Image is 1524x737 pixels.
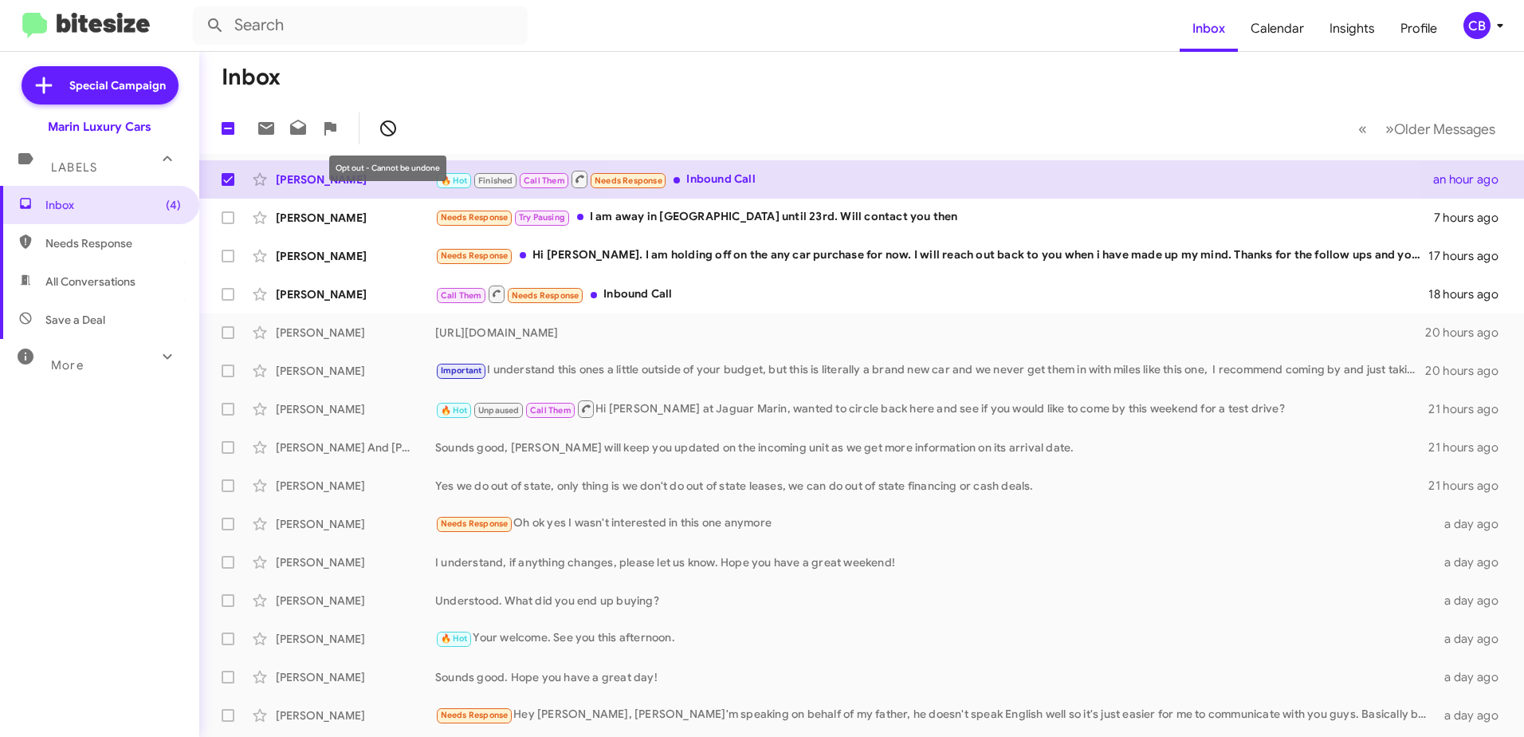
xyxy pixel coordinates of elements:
[1435,669,1511,685] div: a day ago
[1435,516,1511,532] div: a day ago
[435,706,1435,724] div: Hey [PERSON_NAME], [PERSON_NAME]'m speaking on behalf of my father, he doesn't speak English well...
[1434,210,1511,226] div: 7 hours ago
[1376,112,1505,145] button: Next
[45,235,181,251] span: Needs Response
[441,405,468,416] span: 🔥 Hot
[435,361,1425,380] div: I understand this ones a little outside of your budget, but this is literally a brand new car and...
[1435,631,1511,647] div: a day ago
[51,160,97,175] span: Labels
[1349,112,1505,145] nav: Page navigation example
[1428,248,1511,264] div: 17 hours ago
[45,312,105,328] span: Save a Deal
[276,401,435,417] div: [PERSON_NAME]
[276,554,435,570] div: [PERSON_NAME]
[1358,119,1367,139] span: «
[276,516,435,532] div: [PERSON_NAME]
[1180,6,1238,52] a: Inbox
[435,208,1434,227] div: I am away in [GEOGRAPHIC_DATA] until 23rd. Will contact you then
[1349,112,1377,145] button: Previous
[276,439,435,455] div: [PERSON_NAME] And [PERSON_NAME]
[1425,325,1511,341] div: 20 hours ago
[441,290,482,301] span: Call Them
[435,669,1435,685] div: Sounds good. Hope you have a great day!
[524,175,565,186] span: Call Them
[276,210,435,226] div: [PERSON_NAME]
[441,212,509,223] span: Needs Response
[276,593,435,609] div: [PERSON_NAME]
[435,593,1435,609] div: Understood. What did you end up buying?
[45,197,181,213] span: Inbox
[222,65,281,90] h1: Inbox
[1433,171,1511,187] div: an hour ago
[441,365,482,376] span: Important
[69,77,166,93] span: Special Campaign
[435,629,1435,648] div: Your welcome. See you this afternoon.
[1450,12,1506,39] button: CB
[276,286,435,302] div: [PERSON_NAME]
[435,514,1435,533] div: Oh ok yes I wasn't interested in this one anymore
[595,175,662,186] span: Needs Response
[478,405,520,416] span: Unpaused
[441,633,468,644] span: 🔥 Hot
[193,6,528,45] input: Search
[1394,120,1495,138] span: Older Messages
[45,274,136,290] span: All Conversations
[435,439,1428,455] div: Sounds good, [PERSON_NAME] will keep you updated on the incoming unit as we get more information ...
[441,250,509,261] span: Needs Response
[435,284,1428,304] div: Inbound Call
[1428,478,1511,494] div: 21 hours ago
[519,212,565,223] span: Try Pausing
[512,290,579,301] span: Needs Response
[1238,6,1317,52] a: Calendar
[51,358,84,372] span: More
[22,66,179,104] a: Special Campaign
[276,669,435,685] div: [PERSON_NAME]
[276,171,435,187] div: [PERSON_NAME]
[530,405,571,416] span: Call Them
[276,631,435,647] div: [PERSON_NAME]
[1317,6,1388,52] a: Insights
[435,554,1435,570] div: I understand, if anything changes, please let us know. Hope you have a great weekend!
[435,325,1425,341] div: [URL][DOMAIN_NAME]
[1435,593,1511,609] div: a day ago
[329,156,446,181] div: Opt out - Cannot be undone
[1428,401,1511,417] div: 21 hours ago
[435,478,1428,494] div: Yes we do out of state, only thing is we don't do out of state leases, we can do out of state fin...
[276,325,435,341] div: [PERSON_NAME]
[276,248,435,264] div: [PERSON_NAME]
[1425,363,1511,379] div: 20 hours ago
[478,175,513,186] span: Finished
[1388,6,1450,52] a: Profile
[1435,707,1511,723] div: a day ago
[441,518,509,529] span: Needs Response
[276,363,435,379] div: [PERSON_NAME]
[1463,12,1491,39] div: CB
[48,119,151,135] div: Marin Luxury Cars
[441,710,509,720] span: Needs Response
[1435,554,1511,570] div: a day ago
[435,246,1428,265] div: Hi [PERSON_NAME]. I am holding off on the any car purchase for now. I will reach out back to you ...
[166,197,181,213] span: (4)
[276,478,435,494] div: [PERSON_NAME]
[276,707,435,723] div: [PERSON_NAME]
[435,399,1428,419] div: Hi [PERSON_NAME] at Jaguar Marin, wanted to circle back here and see if you would like to come by...
[1385,119,1394,139] span: »
[1428,286,1511,302] div: 18 hours ago
[435,169,1433,189] div: Inbound Call
[1428,439,1511,455] div: 21 hours ago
